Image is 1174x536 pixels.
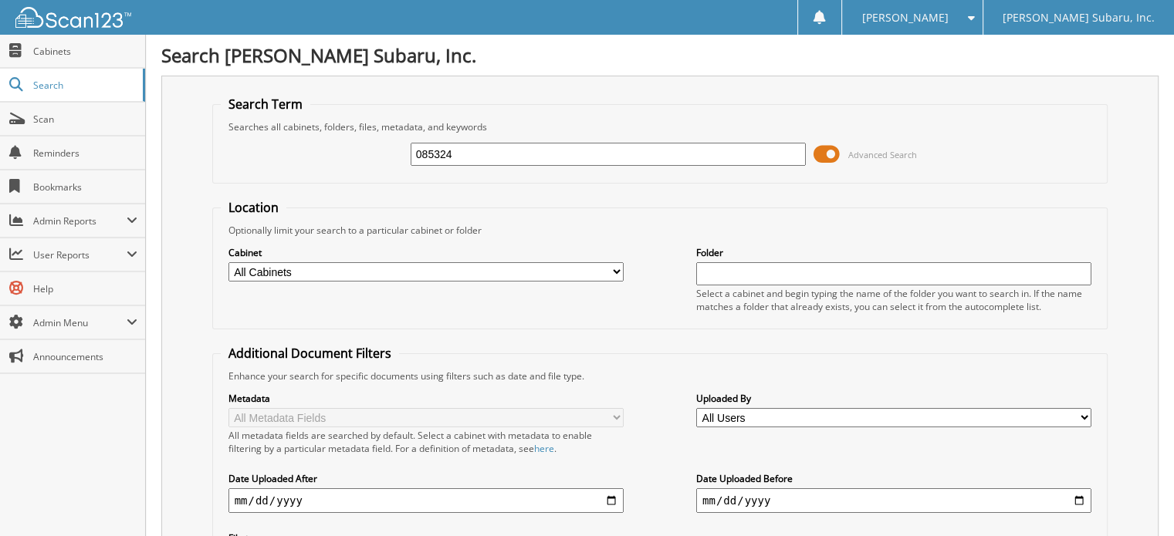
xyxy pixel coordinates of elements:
span: Reminders [33,147,137,160]
span: Advanced Search [848,149,917,160]
img: scan123-logo-white.svg [15,7,131,28]
input: start [228,488,624,513]
span: Admin Reports [33,214,127,228]
span: Cabinets [33,45,137,58]
span: Announcements [33,350,137,363]
span: [PERSON_NAME] Subaru, Inc. [1003,13,1155,22]
div: Searches all cabinets, folders, files, metadata, and keywords [221,120,1100,133]
legend: Additional Document Filters [221,345,399,362]
div: Optionally limit your search to a particular cabinet or folder [221,224,1100,237]
input: end [696,488,1091,513]
label: Date Uploaded Before [696,472,1091,485]
div: Enhance your search for specific documents using filters such as date and file type. [221,369,1100,383]
label: Folder [696,246,1091,259]
legend: Location [221,199,286,216]
span: [PERSON_NAME] [861,13,948,22]
span: User Reports [33,248,127,261]
span: Admin Menu [33,316,127,329]
span: Scan [33,113,137,126]
span: Bookmarks [33,180,137,194]
h1: Search [PERSON_NAME] Subaru, Inc. [161,42,1159,68]
div: All metadata fields are searched by default. Select a cabinet with metadata to enable filtering b... [228,429,624,455]
span: Help [33,282,137,295]
legend: Search Term [221,96,310,113]
label: Metadata [228,392,624,405]
span: Search [33,79,135,92]
label: Uploaded By [696,392,1091,405]
div: Select a cabinet and begin typing the name of the folder you want to search in. If the name match... [696,287,1091,313]
label: Cabinet [228,246,624,259]
a: here [534,442,554,455]
label: Date Uploaded After [228,472,624,485]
